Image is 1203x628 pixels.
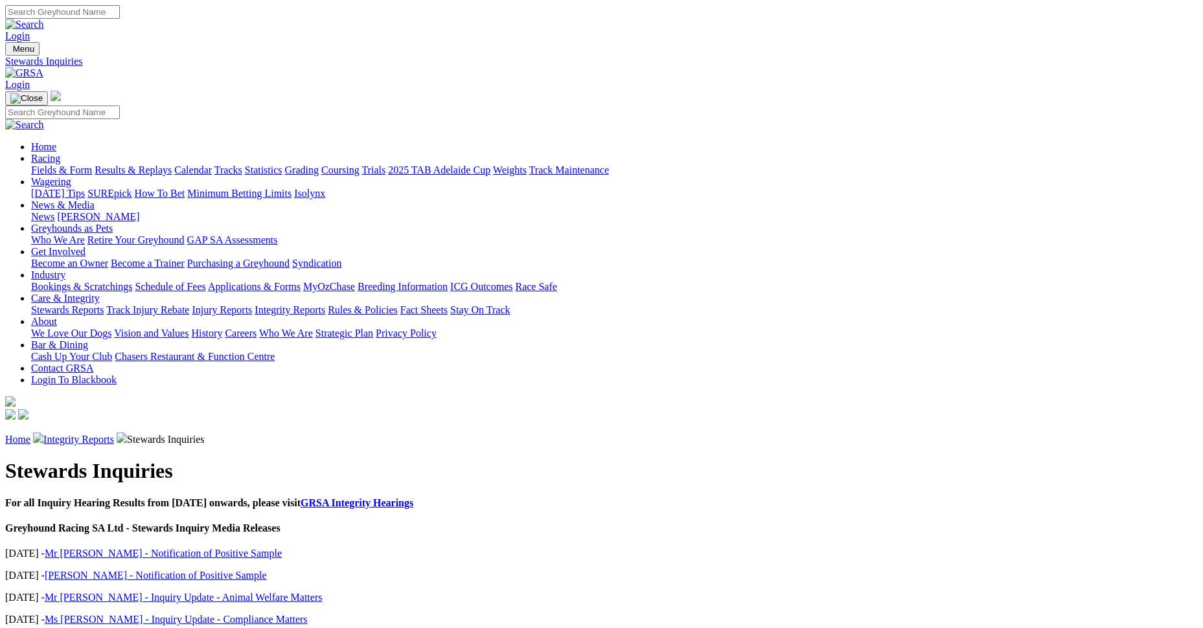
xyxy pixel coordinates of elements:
[294,188,325,199] a: Isolynx
[5,432,1198,445] p: Stewards Inquiries
[31,153,60,164] a: Racing
[13,44,34,54] span: Menu
[117,432,127,443] img: chevron-right.svg
[214,164,242,175] a: Tracks
[450,281,512,292] a: ICG Outcomes
[388,164,490,175] a: 2025 TAB Adelaide Cup
[31,188,85,199] a: [DATE] Tips
[31,141,56,152] a: Home
[361,164,385,175] a: Trials
[191,328,222,339] a: History
[31,188,1198,199] div: Wagering
[5,522,1198,534] h4: Greyhound Racing SA Ltd - Stewards Inquiry Media Releases
[328,304,398,315] a: Rules & Policies
[225,328,257,339] a: Careers
[245,164,282,175] a: Statistics
[115,351,275,362] a: Chasers Restaurant & Function Centre
[111,258,185,269] a: Become a Trainer
[135,281,205,292] a: Schedule of Fees
[5,614,1198,625] p: [DATE] -
[10,93,43,104] img: Close
[106,304,189,315] a: Track Injury Rebate
[187,234,278,245] a: GAP SA Assessments
[515,281,556,292] a: Race Safe
[95,164,172,175] a: Results & Replays
[45,592,323,603] a: Mr [PERSON_NAME] - Inquiry Update - Animal Welfare Matters
[18,409,29,420] img: twitter.svg
[31,199,95,210] a: News & Media
[450,304,510,315] a: Stay On Track
[5,56,1198,67] a: Stewards Inquiries
[31,339,88,350] a: Bar & Dining
[31,304,1198,316] div: Care & Integrity
[5,19,44,30] img: Search
[303,281,355,292] a: MyOzChase
[259,328,313,339] a: Who We Are
[192,304,252,315] a: Injury Reports
[31,246,86,257] a: Get Involved
[31,293,100,304] a: Care & Integrity
[255,304,325,315] a: Integrity Reports
[31,281,132,292] a: Bookings & Scratchings
[31,164,92,175] a: Fields & Form
[31,374,117,385] a: Login To Blackbook
[5,30,30,41] a: Login
[5,5,120,19] input: Search
[31,351,1198,363] div: Bar & Dining
[57,211,139,222] a: [PERSON_NAME]
[5,570,1198,581] p: [DATE] -
[31,223,113,234] a: Greyhounds as Pets
[31,351,112,362] a: Cash Up Your Club
[5,497,413,508] b: For all Inquiry Hearing Results from [DATE] onwards, please visit
[31,328,111,339] a: We Love Our Dogs
[135,188,185,199] a: How To Bet
[45,548,282,559] a: Mr [PERSON_NAME] - Notification of Positive Sample
[33,432,43,443] img: chevron-right.svg
[31,363,93,374] a: Contact GRSA
[31,211,54,222] a: News
[321,164,360,175] a: Coursing
[31,328,1198,339] div: About
[5,592,1198,603] p: [DATE] -
[87,234,185,245] a: Retire Your Greyhound
[31,211,1198,223] div: News & Media
[208,281,301,292] a: Applications & Forms
[31,176,71,187] a: Wagering
[376,328,437,339] a: Privacy Policy
[31,258,108,269] a: Become an Owner
[301,497,413,508] a: GRSA Integrity Hearings
[5,91,48,106] button: Toggle navigation
[493,164,527,175] a: Weights
[529,164,609,175] a: Track Maintenance
[45,570,267,581] a: [PERSON_NAME] - Notification of Positive Sample
[292,258,341,269] a: Syndication
[31,234,85,245] a: Who We Are
[174,164,212,175] a: Calendar
[43,434,114,445] a: Integrity Reports
[31,234,1198,246] div: Greyhounds as Pets
[5,548,1198,559] p: [DATE] -
[285,164,319,175] a: Grading
[5,106,120,119] input: Search
[400,304,448,315] a: Fact Sheets
[5,396,16,407] img: logo-grsa-white.png
[31,258,1198,269] div: Get Involved
[31,269,65,280] a: Industry
[5,434,30,445] a: Home
[31,164,1198,176] div: Racing
[45,614,308,625] a: Ms [PERSON_NAME] - Inquiry Update - Compliance Matters
[187,258,290,269] a: Purchasing a Greyhound
[5,42,40,56] button: Toggle navigation
[114,328,189,339] a: Vision and Values
[5,79,30,90] a: Login
[51,91,61,101] img: logo-grsa-white.png
[31,316,57,327] a: About
[31,281,1198,293] div: Industry
[5,459,1198,483] h1: Stewards Inquiries
[358,281,448,292] a: Breeding Information
[187,188,292,199] a: Minimum Betting Limits
[315,328,373,339] a: Strategic Plan
[5,67,43,79] img: GRSA
[31,304,104,315] a: Stewards Reports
